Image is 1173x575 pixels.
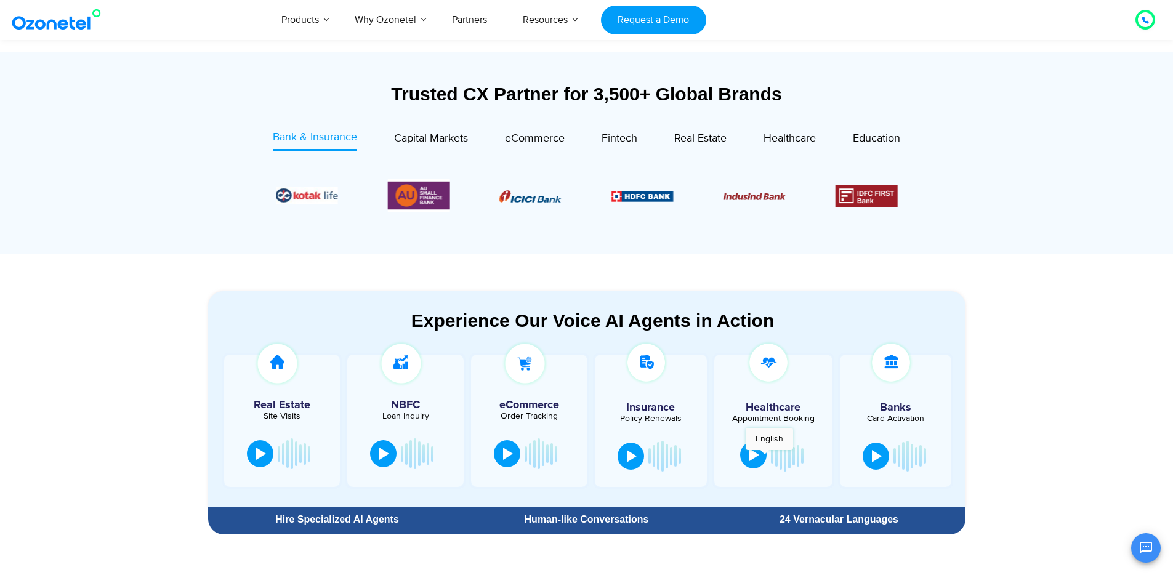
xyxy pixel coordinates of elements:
a: Fintech [602,129,637,151]
span: Education [853,132,900,145]
span: Fintech [602,132,637,145]
span: Healthcare [764,132,816,145]
span: eCommerce [505,132,565,145]
img: Picture8.png [499,190,562,203]
div: Site Visits [230,412,334,420]
div: 24 Vernacular Languages [719,515,959,525]
div: Appointment Booking [724,414,823,423]
h5: Insurance [601,402,701,413]
h5: NBFC [353,400,458,411]
a: eCommerce [505,129,565,151]
div: Trusted CX Partner for 3,500+ Global Brands [208,83,965,105]
img: Picture10.png [724,193,786,200]
a: Healthcare [764,129,816,151]
div: Experience Our Voice AI Agents in Action [220,310,965,331]
a: Education [853,129,900,151]
a: Request a Demo [601,6,706,34]
div: 4 / 6 [836,185,898,207]
h5: Real Estate [230,400,334,411]
div: Human-like Conversations [466,515,706,525]
h5: Healthcare [724,402,823,413]
img: Picture9.png [611,191,674,201]
div: Image Carousel [276,179,898,212]
div: Loan Inquiry [353,412,458,420]
span: Real Estate [674,132,727,145]
a: Real Estate [674,129,727,151]
img: Picture26.jpg [275,187,337,204]
div: 5 / 6 [275,187,337,204]
a: Bank & Insurance [273,129,357,151]
span: Bank & Insurance [273,131,357,144]
div: Card Activation [846,414,946,423]
a: Capital Markets [394,129,468,151]
div: 1 / 6 [499,188,562,203]
div: Policy Renewals [601,414,701,423]
img: Picture12.png [836,185,898,207]
button: Open chat [1131,533,1161,563]
img: Picture13.png [387,179,449,212]
h5: eCommerce [477,400,581,411]
div: 6 / 6 [387,179,449,212]
div: 3 / 6 [724,188,786,203]
div: Hire Specialized AI Agents [214,515,461,525]
div: 2 / 6 [611,188,674,203]
div: Order Tracking [477,412,581,420]
span: Capital Markets [394,132,468,145]
h5: Banks [846,402,946,413]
